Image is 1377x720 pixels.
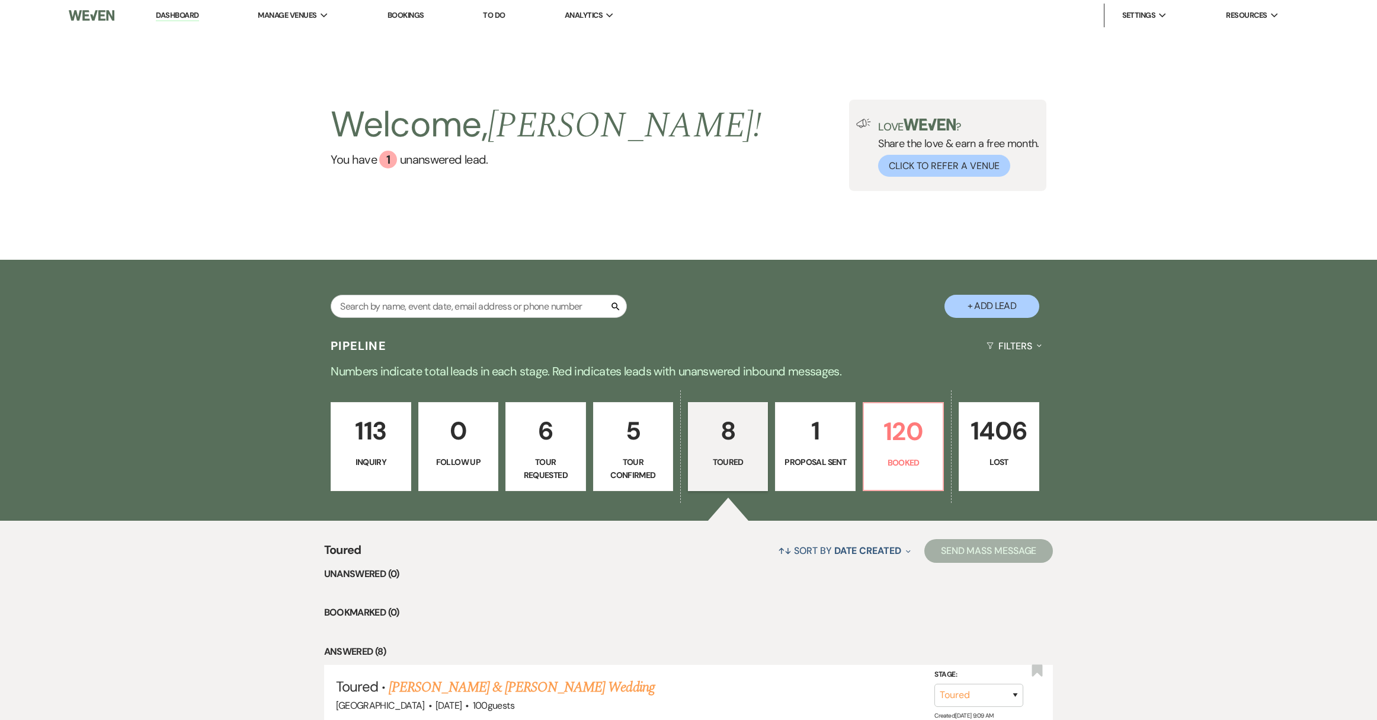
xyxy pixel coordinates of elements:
a: 113Inquiry [331,402,411,491]
a: 120Booked [863,402,944,491]
p: 6 [513,411,578,451]
div: Share the love & earn a free month. [871,119,1039,177]
h3: Pipeline [331,337,386,354]
span: Settings [1122,9,1156,21]
p: Inquiry [338,455,403,469]
a: 5Tour Confirmed [593,402,673,491]
a: Dashboard [156,10,198,21]
a: You have 1 unanswered lead. [331,151,761,168]
input: Search by name, event date, email address or phone number [331,295,627,318]
p: Tour Requested [513,455,578,482]
img: weven-logo-green.svg [904,119,956,130]
a: 1Proposal Sent [775,402,855,491]
span: Resources [1226,9,1267,21]
p: Proposal Sent [783,455,847,469]
a: [PERSON_NAME] & [PERSON_NAME] Wedding [389,677,654,698]
a: 6Tour Requested [505,402,585,491]
span: Toured [336,677,378,696]
img: loud-speaker-illustration.svg [856,119,871,128]
p: Follow Up [426,455,491,469]
h2: Welcome, [331,100,761,151]
span: 100 guests [473,699,514,712]
p: Lost [966,455,1031,469]
span: [GEOGRAPHIC_DATA] [336,699,425,712]
span: Created: [DATE] 9:09 AM [934,712,993,719]
p: Numbers indicate total leads in each stage. Red indicates leads with unanswered inbound messages. [262,362,1115,381]
p: 5 [601,411,665,451]
span: [DATE] [435,699,462,712]
li: Bookmarked (0) [324,605,1053,620]
span: Analytics [565,9,603,21]
p: 0 [426,411,491,451]
img: Weven Logo [69,3,114,28]
span: Date Created [834,544,901,557]
p: 113 [338,411,403,451]
button: Send Mass Message [924,539,1053,563]
p: 8 [696,411,760,451]
li: Unanswered (0) [324,566,1053,582]
div: 1 [379,151,397,168]
p: Tour Confirmed [601,455,665,482]
a: 1406Lost [959,402,1039,491]
span: Manage Venues [258,9,316,21]
li: Answered (8) [324,644,1053,660]
button: Click to Refer a Venue [878,155,1010,177]
p: Toured [696,455,760,469]
p: 1406 [966,411,1031,451]
span: ↑↓ [778,544,792,557]
button: + Add Lead [944,295,1039,318]
a: 0Follow Up [418,402,498,491]
button: Filters [982,330,1046,362]
p: Love ? [878,119,1039,132]
span: Toured [324,541,361,566]
a: To Do [483,10,505,20]
p: 1 [783,411,847,451]
a: Bookings [388,10,424,20]
p: 120 [871,412,936,451]
span: [PERSON_NAME] ! [488,98,761,153]
p: Booked [871,456,936,469]
label: Stage: [934,668,1023,681]
a: 8Toured [688,402,768,491]
button: Sort By Date Created [773,535,915,566]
